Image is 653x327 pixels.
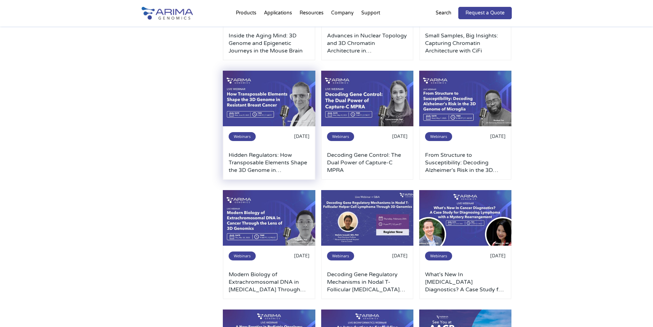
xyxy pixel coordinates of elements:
img: October-2024-Webinar-Anthony-and-Mina-500x300.jpg [419,190,512,246]
span: Webinars [229,132,256,141]
span: [DATE] [294,133,310,139]
span: Webinars [327,132,354,141]
span: [DATE] [294,252,310,259]
span: [DATE] [392,133,408,139]
span: Webinars [425,252,452,260]
a: Hidden Regulators: How Transposable Elements Shape the 3D Genome in [GEOGRAPHIC_DATA] [MEDICAL_DATA] [229,151,310,174]
img: Arima-Genomics-logo [142,7,193,20]
a: What’s New In [MEDICAL_DATA] Diagnostics? A Case Study for Diagnosing [MEDICAL_DATA] with a Myste... [425,271,506,293]
a: Modern Biology of Extrachromosomal DNA in [MEDICAL_DATA] Through the Lens of 3D Genomics [229,271,310,293]
span: [DATE] [490,252,506,259]
a: Small Samples, Big Insights: Capturing Chromatin Architecture with CiFi [425,32,506,55]
a: Advances in Nuclear Topology and 3D Chromatin Architecture in [MEDICAL_DATA] [327,32,408,55]
img: March-2025-Webinar-1-500x300.jpg [223,190,315,246]
span: Webinars [229,252,256,260]
span: Webinars [425,132,452,141]
p: Search [436,9,451,17]
span: [DATE] [392,252,408,259]
img: February-2025-Webinar-Cover-1-500x300.jpg [321,190,414,246]
a: Inside the Aging Mind: 3D Genome and Epigenetic Journeys in the Mouse Brain [229,32,310,55]
span: [DATE] [490,133,506,139]
a: Decoding Gene Regulatory Mechanisms in Nodal T-Follicular [MEDICAL_DATA] [MEDICAL_DATA] Through 3... [327,271,408,293]
img: Use-This-For-Webinar-Images-1-500x300.jpg [223,71,315,126]
img: May-9-2025-Webinar-2-500x300.jpg [419,71,512,126]
span: Webinars [327,252,354,260]
a: Decoding Gene Control: The Dual Power of Capture-C MPRA [327,151,408,174]
img: Use-This-For-Webinar-Images-500x300.jpg [321,71,414,126]
a: Request a Quote [458,7,512,19]
a: From Structure to Susceptibility: Decoding Alzheimer’s Risk in the 3D Genome of [MEDICAL_DATA] [425,151,506,174]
